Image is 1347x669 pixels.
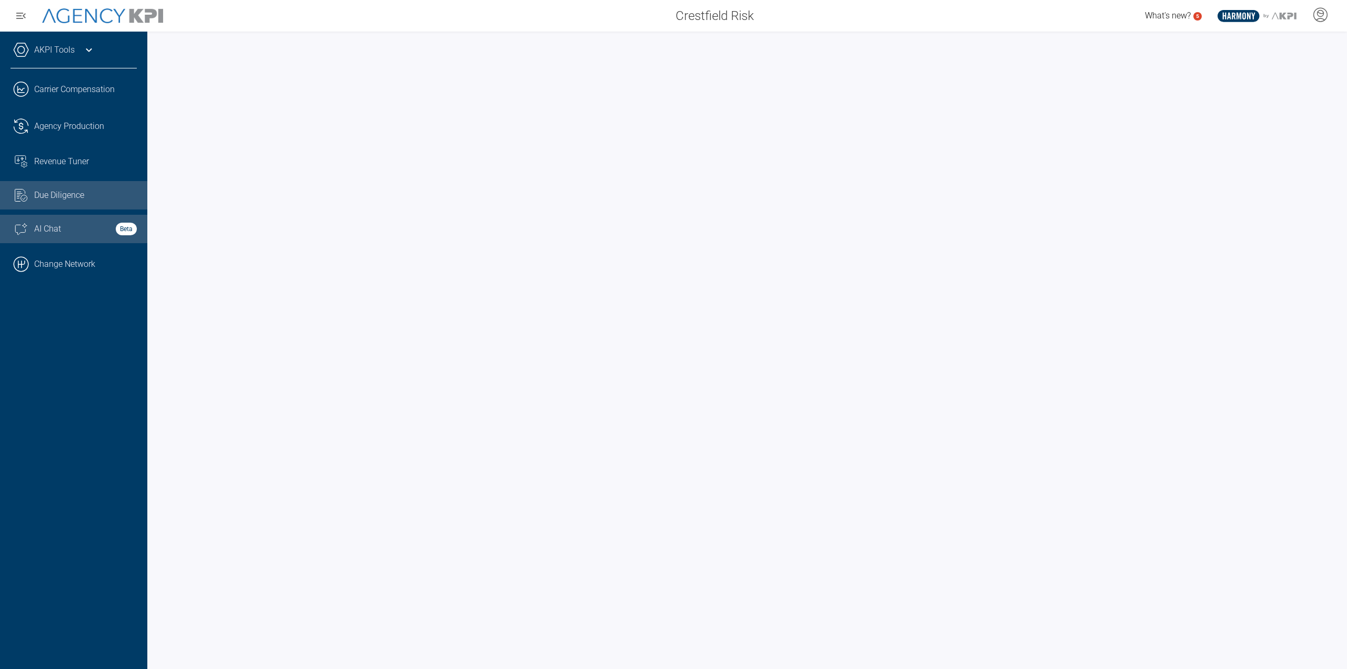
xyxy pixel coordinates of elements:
img: AgencyKPI [42,8,163,24]
span: Agency Production [34,120,104,133]
strong: Beta [116,223,137,235]
span: Revenue Tuner [34,155,89,168]
span: Crestfield Risk [676,6,754,25]
span: Due Diligence [34,189,84,202]
a: AKPI Tools [34,44,75,56]
text: 5 [1196,13,1199,19]
a: 5 [1193,12,1202,21]
span: What's new? [1145,11,1191,21]
span: AI Chat [34,223,61,235]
